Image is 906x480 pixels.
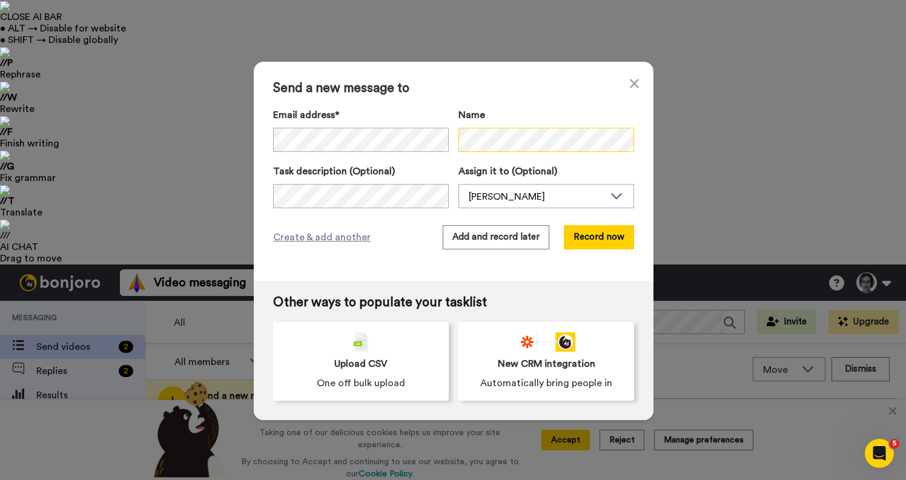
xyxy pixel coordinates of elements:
[517,332,575,352] div: animation
[890,439,899,449] span: 5
[334,357,388,371] span: Upload CSV
[498,357,595,371] span: New CRM integration
[317,376,405,390] span: One off bulk upload
[480,376,612,390] span: Automatically bring people in
[273,295,634,310] span: Other ways to populate your tasklist
[354,332,368,352] img: csv-grey.png
[865,439,894,468] iframe: Intercom live chat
